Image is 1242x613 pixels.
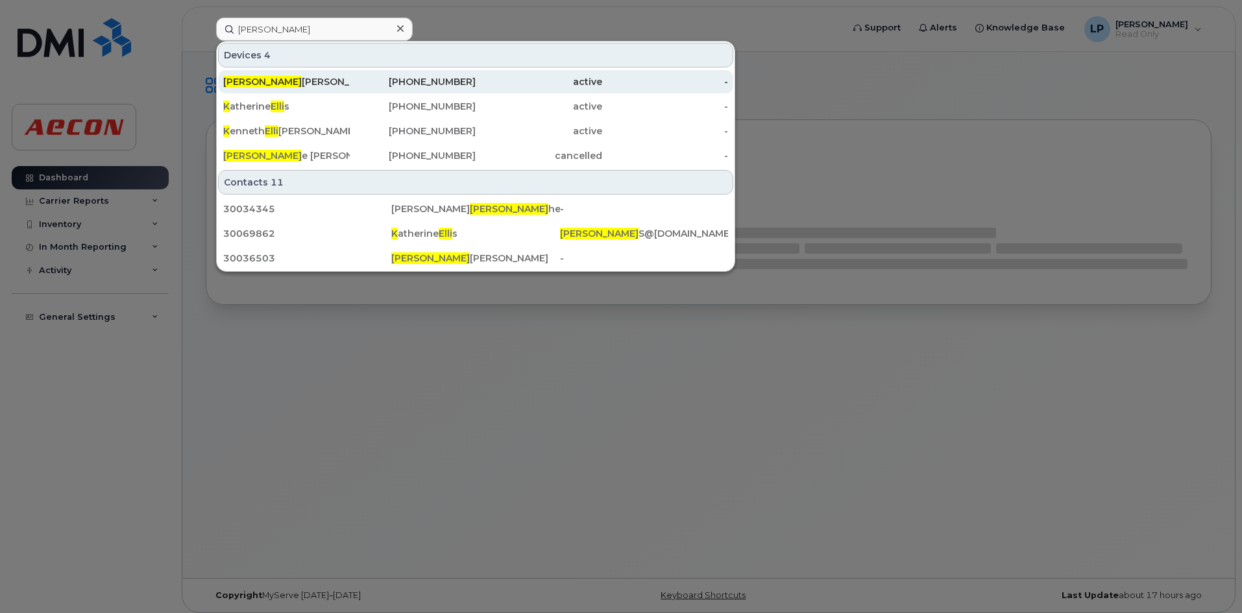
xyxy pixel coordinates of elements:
div: [PHONE_NUMBER] [350,125,476,138]
div: - [602,125,729,138]
div: active [476,75,602,88]
div: [PERSON_NAME] [391,252,559,265]
div: atherine s [223,100,350,113]
span: Elli [265,125,278,137]
a: [PERSON_NAME]e [PERSON_NAME][PHONE_NUMBER]cancelled- [218,144,733,167]
div: enneth [PERSON_NAME] [223,125,350,138]
span: K [223,101,230,112]
div: cancelled [476,149,602,162]
div: e [PERSON_NAME] [223,149,350,162]
div: [PHONE_NUMBER] [350,149,476,162]
div: - [602,100,729,113]
span: Elli [271,101,284,112]
a: 30034345[PERSON_NAME][PERSON_NAME]her- [218,197,733,221]
span: [PERSON_NAME] [560,228,639,239]
div: [PHONE_NUMBER] [350,75,476,88]
div: 30034345 [223,202,391,215]
a: [PERSON_NAME][PERSON_NAME][PHONE_NUMBER]active- [218,70,733,93]
div: S@[DOMAIN_NAME] [560,227,728,240]
a: 30069862KatherineEllis[PERSON_NAME]S@[DOMAIN_NAME] [218,222,733,245]
div: [PERSON_NAME] [223,75,350,88]
div: Contacts [218,170,733,195]
span: 11 [271,176,284,189]
div: active [476,125,602,138]
div: [PERSON_NAME] her [391,202,559,215]
span: K [391,228,398,239]
span: [PERSON_NAME] [223,150,302,162]
span: Elli [439,228,452,239]
div: - [560,252,728,265]
div: 30069862 [223,227,391,240]
span: [PERSON_NAME] [223,76,302,88]
div: atherine s [391,227,559,240]
span: K [223,125,230,137]
span: 4 [264,49,271,62]
span: [PERSON_NAME] [391,252,470,264]
div: [PHONE_NUMBER] [350,100,476,113]
div: - [560,202,728,215]
div: Devices [218,43,733,67]
a: 30036503[PERSON_NAME][PERSON_NAME]- [218,246,733,270]
div: - [602,149,729,162]
div: 30036503 [223,252,391,265]
a: KatherineEllis[PHONE_NUMBER]active- [218,95,733,118]
span: [PERSON_NAME] [470,203,548,215]
div: active [476,100,602,113]
a: KennethElli[PERSON_NAME][PHONE_NUMBER]active- [218,119,733,143]
div: - [602,75,729,88]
